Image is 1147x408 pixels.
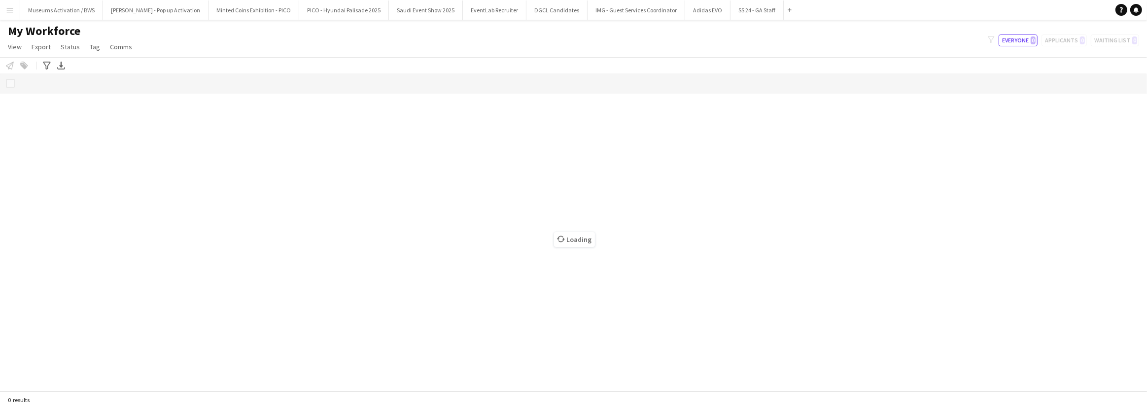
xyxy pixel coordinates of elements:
[588,0,685,20] button: IMG - Guest Services Coordinator
[1031,36,1036,44] span: 0
[41,60,53,71] app-action-btn: Advanced filters
[55,60,67,71] app-action-btn: Export XLSX
[685,0,730,20] button: Adidas EVO
[86,40,104,53] a: Tag
[999,34,1038,46] button: Everyone0
[106,40,136,53] a: Comms
[463,0,526,20] button: EventLab Recruiter
[8,24,80,38] span: My Workforce
[28,40,55,53] a: Export
[110,42,132,51] span: Comms
[61,42,80,51] span: Status
[90,42,100,51] span: Tag
[526,0,588,20] button: DGCL Candidates
[4,40,26,53] a: View
[299,0,389,20] button: PICO - Hyundai Palisade 2025
[32,42,51,51] span: Export
[57,40,84,53] a: Status
[20,0,103,20] button: Museums Activation / BWS
[730,0,784,20] button: SS 24 - GA Staff
[103,0,209,20] button: [PERSON_NAME] - Pop up Activation
[209,0,299,20] button: Minted Coins Exhibition - PICO
[389,0,463,20] button: Saudi Event Show 2025
[8,42,22,51] span: View
[554,232,595,247] span: Loading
